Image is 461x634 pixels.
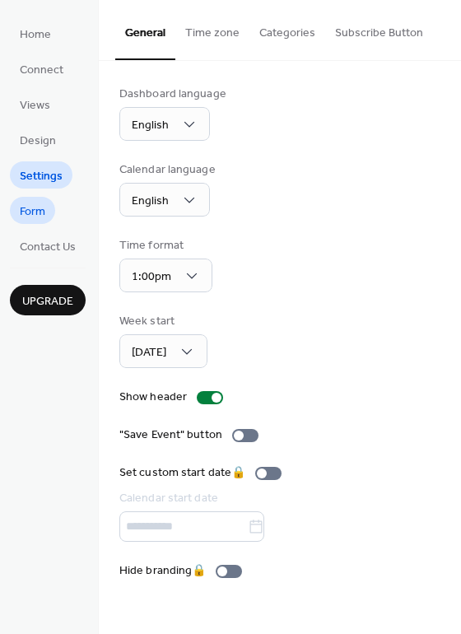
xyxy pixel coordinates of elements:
[119,86,226,103] div: Dashboard language
[132,190,169,212] span: English
[119,313,204,330] div: Week start
[20,168,63,185] span: Settings
[20,62,63,79] span: Connect
[132,266,171,288] span: 1:00pm
[10,285,86,315] button: Upgrade
[119,427,222,444] div: "Save Event" button
[10,91,60,118] a: Views
[20,97,50,114] span: Views
[10,20,61,47] a: Home
[119,237,209,254] div: Time format
[10,161,72,189] a: Settings
[132,342,166,364] span: [DATE]
[119,161,216,179] div: Calendar language
[20,133,56,150] span: Design
[10,126,66,153] a: Design
[10,55,73,82] a: Connect
[22,293,73,310] span: Upgrade
[20,203,45,221] span: Form
[119,389,187,406] div: Show header
[10,232,86,259] a: Contact Us
[20,239,76,256] span: Contact Us
[10,197,55,224] a: Form
[20,26,51,44] span: Home
[132,114,169,137] span: English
